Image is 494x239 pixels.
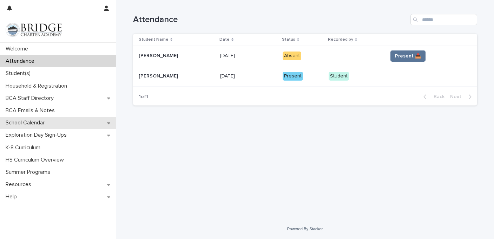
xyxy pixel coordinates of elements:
input: Search [410,14,477,25]
p: K-8 Curriculum [3,144,46,151]
p: Student(s) [3,70,36,77]
p: Exploration Day Sign-Ups [3,132,72,138]
img: V1C1m3IdTEidaUdm9Hs0 [6,23,62,37]
div: Absent [283,52,301,60]
p: [DATE] [220,72,236,79]
p: BCA Emails & Notes [3,107,60,114]
p: Recorded by [328,36,353,43]
button: Present 📥 [390,50,426,62]
p: Summer Programs [3,169,56,176]
p: 1 of 1 [133,88,154,105]
p: BCA Staff Directory [3,95,59,102]
p: HS Curriculum Overview [3,157,70,163]
p: School Calendar [3,120,50,126]
p: Student Name [139,36,169,43]
p: Resources [3,181,37,188]
div: Present [283,72,303,81]
p: - [329,53,382,59]
p: Welcome [3,46,34,52]
span: Back [429,94,444,99]
p: [PERSON_NAME] [139,52,179,59]
a: Powered By Stacker [287,227,323,231]
button: Next [447,94,477,100]
p: Household & Registration [3,83,73,89]
tr: [PERSON_NAME][PERSON_NAME] [DATE][DATE] PresentStudent [133,66,477,87]
p: Date [219,36,230,43]
p: Status [282,36,295,43]
span: Next [450,94,466,99]
div: Student [329,72,349,81]
p: Attendance [3,58,40,64]
h1: Attendance [133,15,408,25]
p: Help [3,193,22,200]
p: [DATE] [220,52,236,59]
button: Back [418,94,447,100]
tr: [PERSON_NAME][PERSON_NAME] [DATE][DATE] Absent-Present 📥 [133,46,477,66]
span: Present 📥 [395,53,421,60]
p: [PERSON_NAME] [139,72,179,79]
